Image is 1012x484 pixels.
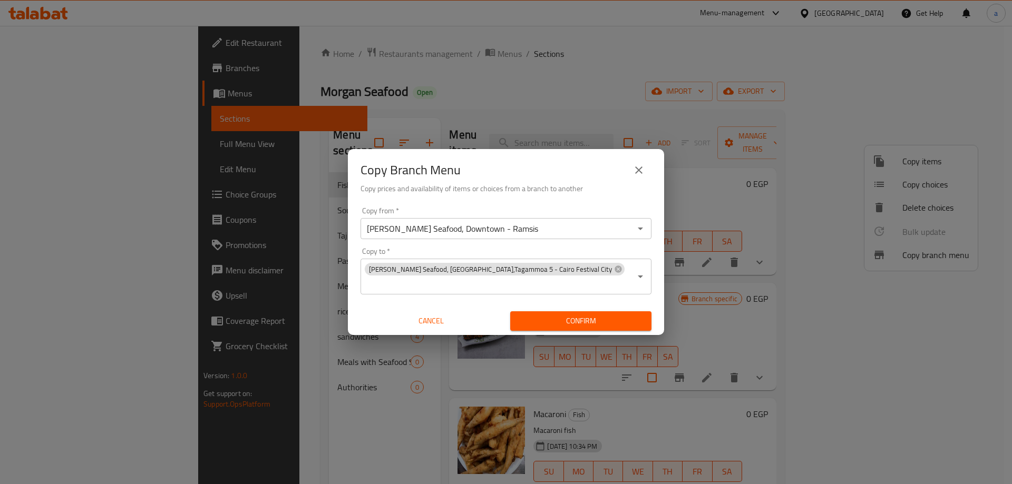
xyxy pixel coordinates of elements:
[365,314,498,328] span: Cancel
[365,264,616,274] span: [PERSON_NAME] Seafood, [GEOGRAPHIC_DATA],Tagammoa 5 - Cairo Festival City
[361,162,461,179] h2: Copy Branch Menu
[510,311,651,331] button: Confirm
[633,221,648,236] button: Open
[361,183,651,194] h6: Copy prices and availability of items or choices from a branch to another
[633,269,648,284] button: Open
[365,263,625,275] div: [PERSON_NAME] Seafood, [GEOGRAPHIC_DATA],Tagammoa 5 - Cairo Festival City
[626,157,651,183] button: close
[361,311,502,331] button: Cancel
[519,314,643,328] span: Confirm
